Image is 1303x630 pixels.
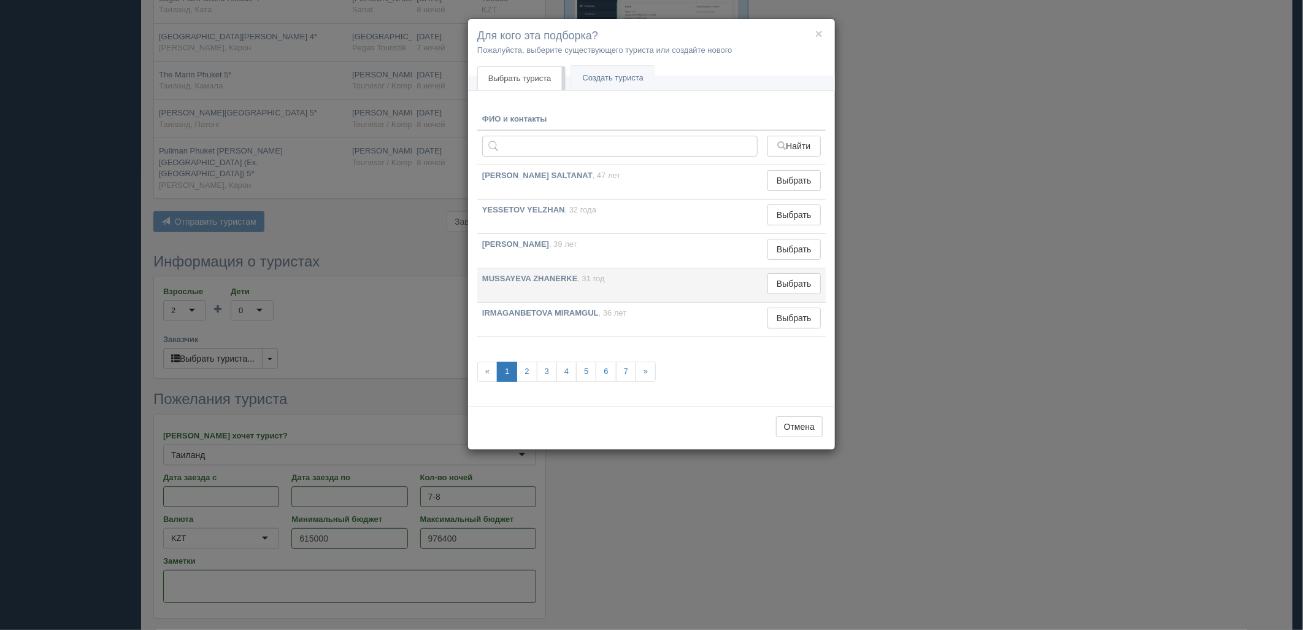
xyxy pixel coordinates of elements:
[477,66,562,91] a: Выбрать туриста
[482,205,565,214] b: YESSETOV YELZHAN
[571,66,655,91] a: Создать туриста
[636,362,656,382] a: »
[477,362,498,382] span: «
[482,136,758,157] input: Поиск по ФИО, паспорту или контактам
[596,362,616,382] a: 6
[593,171,621,180] span: , 47 лет
[482,308,599,317] b: IRMAGANBETOVA MIRAMGUL
[767,239,821,260] button: Выбрать
[565,205,597,214] span: , 32 года
[556,362,577,382] a: 4
[477,28,826,44] h4: Для кого эта подборка?
[767,170,821,191] button: Выбрать
[537,362,557,382] a: 3
[477,44,826,56] p: Пожалуйста, выберите существующего туриста или создайте нового
[477,109,763,131] th: ФИО и контакты
[576,362,596,382] a: 5
[599,308,627,317] span: , 36 лет
[776,416,823,437] button: Отмена
[616,362,636,382] a: 7
[482,274,578,283] b: MUSSAYEVA ZHANERKE
[767,308,821,329] button: Выбрать
[497,362,517,382] a: 1
[549,239,577,249] span: , 39 лет
[767,204,821,225] button: Выбрать
[767,136,821,157] button: Найти
[767,273,821,294] button: Выбрать
[578,274,605,283] span: , 31 год
[517,362,537,382] a: 2
[482,239,549,249] b: [PERSON_NAME]
[815,27,823,40] button: ×
[482,171,593,180] b: [PERSON_NAME] SALTANAT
